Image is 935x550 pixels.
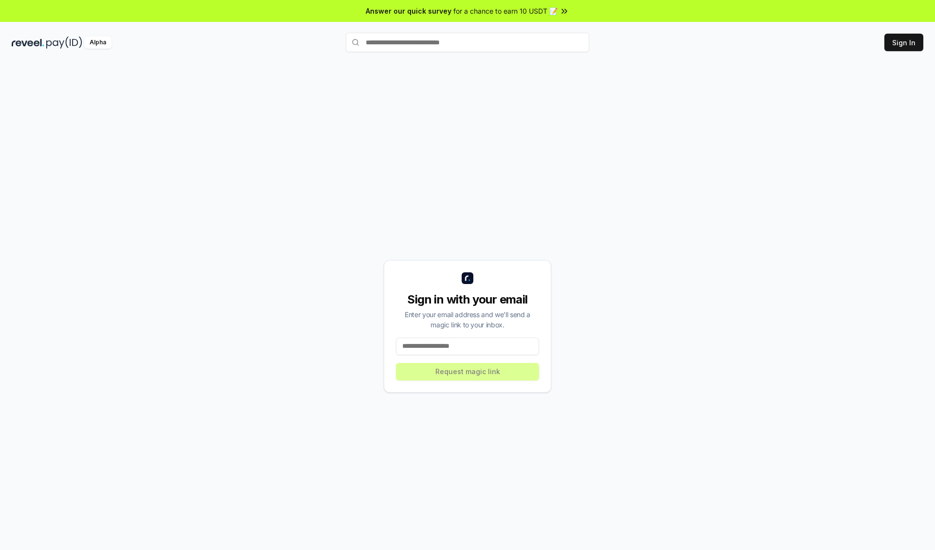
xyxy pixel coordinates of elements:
button: Sign In [884,34,923,51]
img: pay_id [46,37,82,49]
div: Sign in with your email [396,292,539,307]
span: for a chance to earn 10 USDT 📝 [453,6,558,16]
span: Answer our quick survey [366,6,451,16]
div: Alpha [84,37,112,49]
div: Enter your email address and we’ll send a magic link to your inbox. [396,309,539,330]
img: reveel_dark [12,37,44,49]
img: logo_small [462,272,473,284]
